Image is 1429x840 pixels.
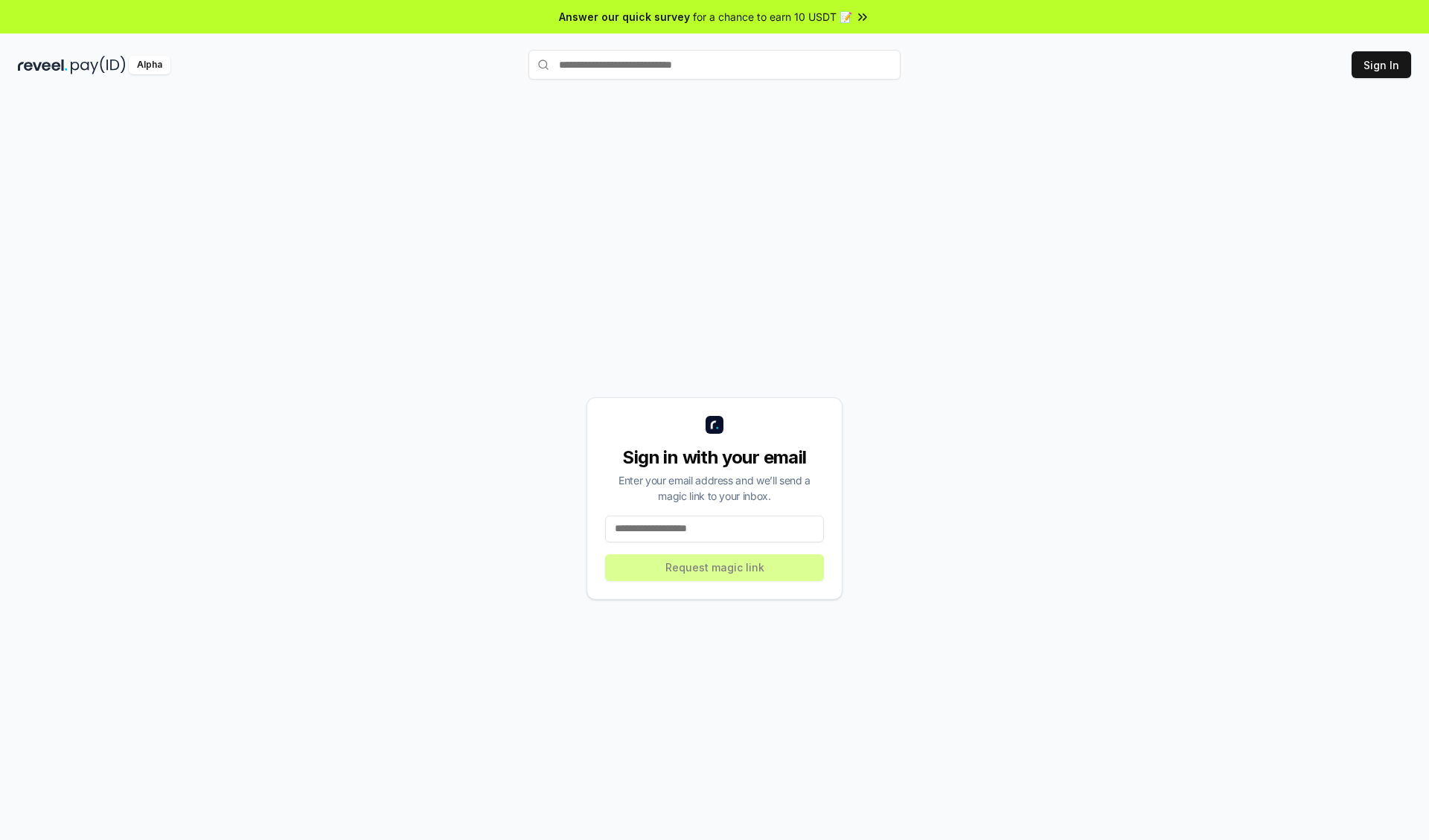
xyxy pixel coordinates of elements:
span: for a chance to earn 10 USDT 📝 [693,9,852,25]
img: reveel_dark [18,56,68,74]
div: Sign in with your email [605,446,824,469]
img: pay_id [71,56,126,74]
span: Answer our quick survey [559,9,690,25]
button: Sign In [1352,51,1411,78]
div: Alpha [129,56,170,74]
div: Enter your email address and we’ll send a magic link to your inbox. [605,472,824,504]
img: logo_small [706,416,723,434]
